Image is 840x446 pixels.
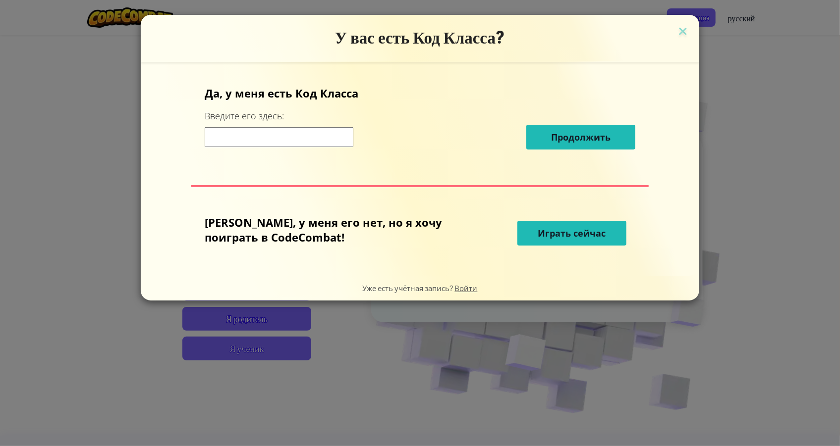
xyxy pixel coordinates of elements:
font: Играть сейчас [538,227,606,239]
button: Продолжить [526,125,635,149]
font: [PERSON_NAME], у меня его нет, но я хочу поиграть в CodeCombat! [205,215,442,245]
font: У вас есть Код Класса? [335,28,505,48]
font: Уже есть учётная запись? [363,283,453,293]
font: Введите его здесь: [205,110,284,122]
font: Да, у меня есть Код Класса [205,86,358,100]
img: значок закрытия [676,25,689,40]
font: Продолжить [551,131,611,143]
a: Войти [455,283,478,293]
button: Играть сейчас [517,221,626,246]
